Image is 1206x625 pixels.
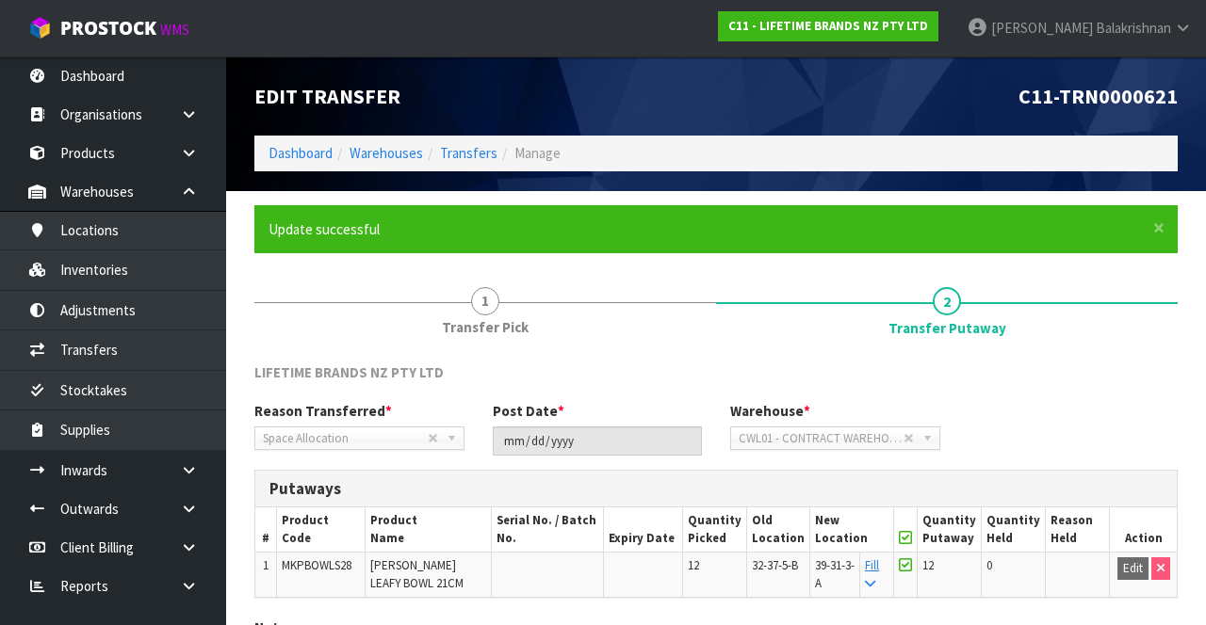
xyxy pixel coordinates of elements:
[277,507,366,552] th: Product Code
[254,83,400,109] span: Edit Transfer
[730,401,810,421] label: Warehouse
[746,507,809,552] th: Old Location
[493,401,564,421] label: Post Date
[255,507,277,552] th: #
[254,401,392,421] label: Reason Transferred
[603,507,682,552] th: Expiry Date
[442,317,529,337] span: Transfer Pick
[865,557,879,590] a: Fill
[752,557,798,573] span: 32-37-5-B
[370,557,464,590] span: [PERSON_NAME] LEAFY BOWL 21CM
[28,16,52,40] img: cube-alt.png
[282,557,351,573] span: MKPBOWLS28
[366,507,492,552] th: Product Name
[922,557,934,573] span: 12
[514,144,561,162] span: Manage
[1045,507,1109,552] th: Reason Held
[809,507,893,552] th: New Location
[263,427,428,450] span: Space Allocation
[160,21,189,39] small: WMS
[1096,19,1171,37] span: Balakrishnan
[493,426,703,456] input: Post Date
[492,507,604,552] th: Serial No. / Batch No.
[1117,557,1149,580] button: Edit
[682,507,746,552] th: Quantity Picked
[815,557,855,590] span: 39-31-3-A
[269,144,333,162] a: Dashboard
[739,427,904,450] span: CWL01 - CONTRACT WAREHOUSING [GEOGRAPHIC_DATA]
[981,507,1045,552] th: Quantity Held
[986,557,992,573] span: 0
[888,318,1006,338] span: Transfer Putaway
[350,144,423,162] a: Warehouses
[1110,507,1177,552] th: Action
[440,144,497,162] a: Transfers
[60,16,156,40] span: ProStock
[269,480,1163,498] h3: Putaways
[269,220,380,238] span: Update successful
[991,19,1093,37] span: [PERSON_NAME]
[1153,215,1165,241] span: ×
[718,11,938,41] a: C11 - LIFETIME BRANDS NZ PTY LTD
[471,287,499,315] span: 1
[263,557,269,573] span: 1
[688,557,699,573] span: 12
[1019,83,1178,109] span: C11-TRN0000621
[254,363,444,381] span: LIFETIME BRANDS NZ PTY LTD
[728,18,928,34] strong: C11 - LIFETIME BRANDS NZ PTY LTD
[917,507,981,552] th: Quantity Putaway
[933,287,961,315] span: 2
